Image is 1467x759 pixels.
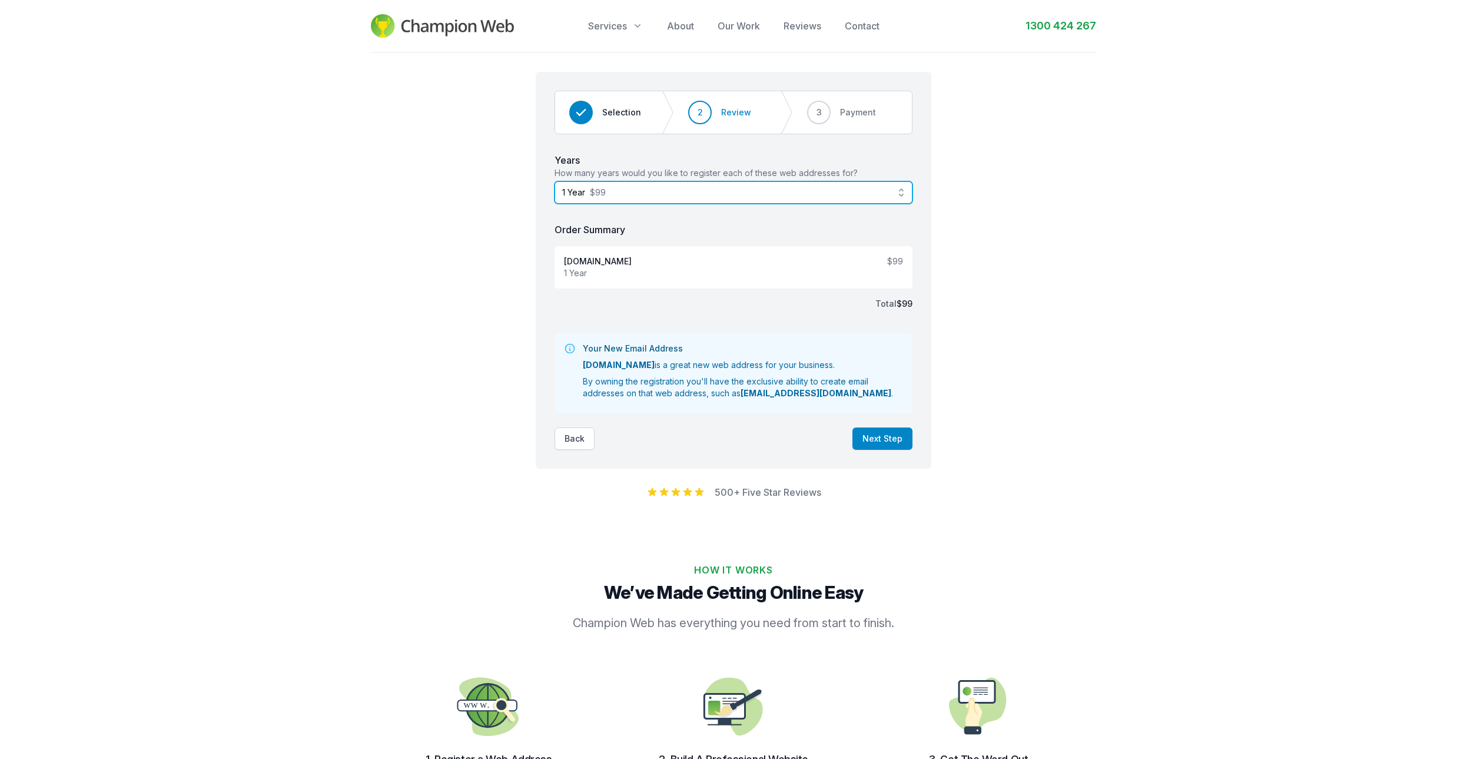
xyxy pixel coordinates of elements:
span: Services [588,19,627,33]
span: Years [555,154,580,166]
img: Design [696,669,771,744]
p: We’ve Made Getting Online Easy [376,582,1091,603]
span: Selection [602,107,641,118]
nav: Progress [555,91,912,134]
img: Design [941,669,1016,744]
h2: How It Works [376,563,1091,577]
div: $ 99 [887,256,903,267]
p: Total [875,298,912,310]
span: Review [721,107,751,118]
a: 500+ Five Star Reviews [715,486,821,498]
strong: [DOMAIN_NAME] [583,360,655,370]
a: Our Work [718,19,760,33]
p: By owning the registration you'll have the exclusive ability to create email addresses on that we... [583,376,903,399]
h3: Your New Email Address [583,343,903,354]
a: Reviews [784,19,821,33]
button: Next Step [852,427,912,450]
img: Champion Web [371,14,514,38]
div: 1 Year [564,267,632,279]
strong: [EMAIL_ADDRESS][DOMAIN_NAME] [741,388,891,398]
p: Champion Web has everything you need from start to finish. [504,615,963,631]
p: [DOMAIN_NAME] [564,256,632,267]
img: Design [451,669,526,744]
span: 2 [698,107,703,118]
span: Order Summary [555,224,625,236]
button: Back [555,427,595,450]
span: $ 99 [897,299,912,309]
span: 3 [817,107,822,118]
a: Contact [845,19,879,33]
span: Payment [840,107,876,118]
a: 1300 424 267 [1025,18,1096,34]
span: $99 [590,187,606,198]
span: 1 Year [562,187,585,198]
button: Services [588,19,643,33]
a: About [667,19,694,33]
button: 1 Year $99 [555,181,912,204]
p: How many years would you like to register each of these web addresses for? [555,167,912,179]
p: is a great new web address for your business. [583,359,903,371]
